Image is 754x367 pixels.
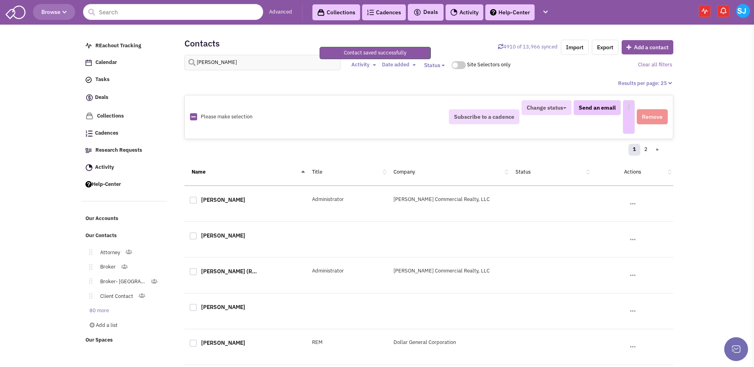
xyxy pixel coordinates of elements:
[201,339,245,346] a: [PERSON_NAME]
[81,333,168,348] a: Our Spaces
[351,61,370,68] span: Activity
[85,148,92,153] img: Research.png
[81,211,168,226] a: Our Accounts
[413,8,438,15] span: Deals
[95,147,142,153] span: Research Requests
[561,40,589,55] a: Import
[6,4,25,19] img: SmartAdmin
[85,215,118,222] span: Our Accounts
[411,7,440,17] button: Deals
[201,113,252,120] span: Please make selection
[85,264,92,270] img: Move.png
[95,164,114,170] span: Activity
[83,4,263,20] input: Search
[190,113,197,120] img: Rectangle.png
[637,109,668,124] button: Remove
[312,168,322,175] a: Title
[184,55,341,70] input: Search contacts
[81,320,167,331] a: Add a list
[312,4,360,20] a: Collections
[92,291,138,302] a: Client Contact
[81,143,168,158] a: Research Requests
[85,337,113,344] span: Our Spaces
[92,261,120,273] a: Broker
[85,130,93,137] img: Cadences_logo.png
[380,61,418,69] button: Date added
[85,249,92,255] img: Move.png
[92,276,151,288] a: Broker- [GEOGRAPHIC_DATA]
[85,77,92,83] img: icon-tasks.png
[85,278,92,284] img: Move.png
[184,40,220,47] h2: Contacts
[450,9,457,16] img: Activity.png
[388,339,511,346] div: Dollar General Corporation
[307,196,388,203] div: Administrator
[81,177,168,192] a: Help-Center
[388,267,511,275] div: [PERSON_NAME] Commercial Realty, LLC
[201,268,257,275] a: [PERSON_NAME] (R...
[201,232,245,239] a: [PERSON_NAME]
[344,49,406,57] p: Contact saved successfully
[485,4,535,20] a: Help-Center
[85,181,92,187] img: help.png
[81,160,168,175] a: Activity
[85,293,92,299] img: Move.png
[446,4,483,20] a: Activity
[419,58,450,72] button: Status
[192,168,205,175] a: Name
[628,144,640,156] a: 1
[307,267,388,275] div: Administrator
[97,112,124,119] span: Collections
[81,126,168,141] a: Cadences
[640,144,652,156] a: 2
[424,62,440,69] span: Status
[95,130,118,137] span: Cadences
[81,72,168,87] a: Tasks
[388,196,511,203] div: [PERSON_NAME] Commercial Realty, LLC
[81,108,168,124] a: Collections
[592,40,618,55] a: Export
[81,228,168,243] a: Our Contacts
[307,339,388,346] div: REM
[498,43,558,50] a: Sync contacts with Retailsphere
[201,303,245,311] a: [PERSON_NAME]
[651,144,663,156] a: »
[85,232,117,239] span: Our Contacts
[92,247,125,259] a: Attorney
[362,4,406,20] a: Cadences
[85,112,93,120] img: icon-collection-lavender.png
[85,60,92,66] img: Calendar.png
[95,76,110,83] span: Tasks
[638,61,672,68] a: Clear all filters
[81,89,168,106] a: Deals
[393,168,415,175] a: Company
[33,4,75,20] button: Browse
[95,42,141,49] span: REachout Tracking
[736,4,750,18] img: Sarah Jones
[81,305,114,317] a: 80 more
[367,10,374,15] img: Cadences_logo.png
[382,61,409,68] span: Date added
[85,93,93,102] img: icon-deals.svg
[413,8,421,17] img: icon-deals.svg
[449,109,519,124] button: Subscribe to a cadence
[201,196,245,203] a: [PERSON_NAME]
[95,59,117,66] span: Calendar
[81,55,168,70] a: Calendar
[467,61,514,69] div: Site Selectors only
[349,61,378,69] button: Activity
[41,8,67,15] span: Browse
[85,164,93,171] img: Activity.png
[81,39,168,54] a: REachout Tracking
[490,9,496,15] img: help.png
[317,9,325,16] img: icon-collection-lavender-black.svg
[574,100,621,115] button: Send an email
[622,40,673,54] button: Add a contact
[516,168,531,175] a: Status
[269,8,292,16] a: Advanced
[624,168,641,175] a: Actions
